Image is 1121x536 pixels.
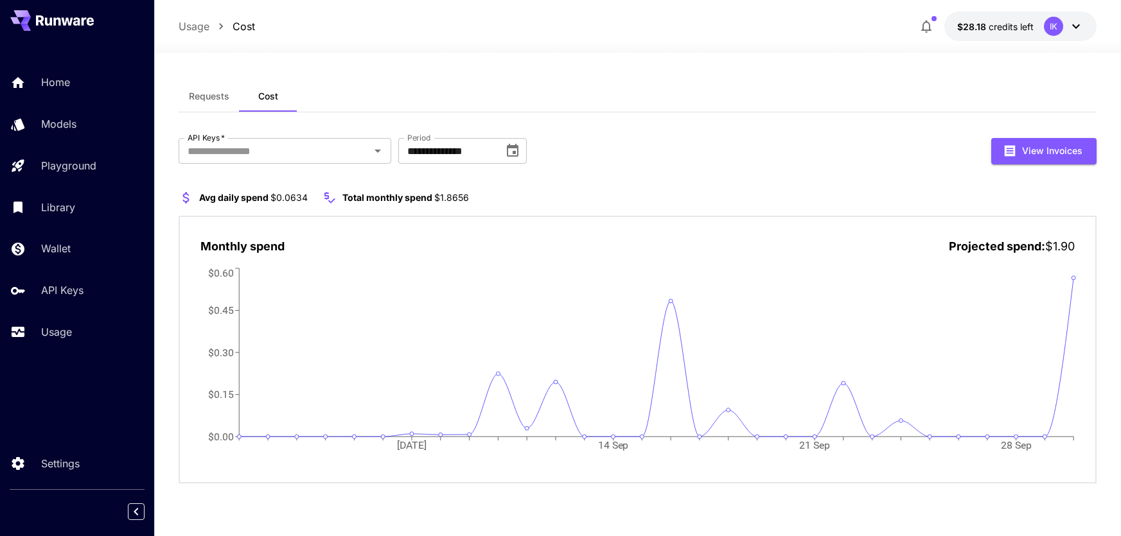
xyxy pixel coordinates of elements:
span: Projected spend: [949,239,1045,253]
label: API Keys [188,132,225,143]
span: Total monthly spend [342,192,432,203]
p: Wallet [41,241,71,256]
span: $28.18 [957,21,989,32]
button: Choose date, selected date is Sep 1, 2025 [500,138,525,164]
button: Collapse sidebar [128,503,145,520]
a: Cost [233,19,255,34]
p: Usage [41,324,72,340]
button: Open [369,142,387,160]
a: View Invoices [991,144,1097,156]
p: Monthly spend [200,238,285,255]
div: Collapse sidebar [137,500,154,523]
tspan: 14 Sep [598,439,629,451]
tspan: 28 Sep [1002,439,1032,451]
span: $0.0634 [270,192,308,203]
span: credits left [989,21,1034,32]
tspan: 21 Sep [800,439,831,451]
label: Period [407,132,431,143]
span: Avg daily spend [199,192,269,203]
tspan: $0.30 [208,346,234,358]
a: Usage [179,19,209,34]
tspan: $0.60 [208,266,234,279]
p: Playground [41,158,96,173]
tspan: $0.15 [208,388,234,401]
tspan: $0.00 [208,431,234,443]
span: Requests [189,91,229,102]
div: $28.17564 [957,20,1034,33]
p: Home [41,74,70,90]
button: View Invoices [991,138,1097,164]
p: Models [41,116,76,132]
div: IK [1044,17,1063,36]
p: API Keys [41,282,84,298]
tspan: $0.45 [208,304,234,316]
tspan: [DATE] [397,439,427,451]
span: Cost [258,91,278,102]
span: $1.90 [1045,239,1075,253]
p: Settings [41,456,80,471]
p: Library [41,200,75,215]
nav: breadcrumb [179,19,255,34]
span: $1.8656 [434,192,469,203]
button: $28.17564IK [944,12,1097,41]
